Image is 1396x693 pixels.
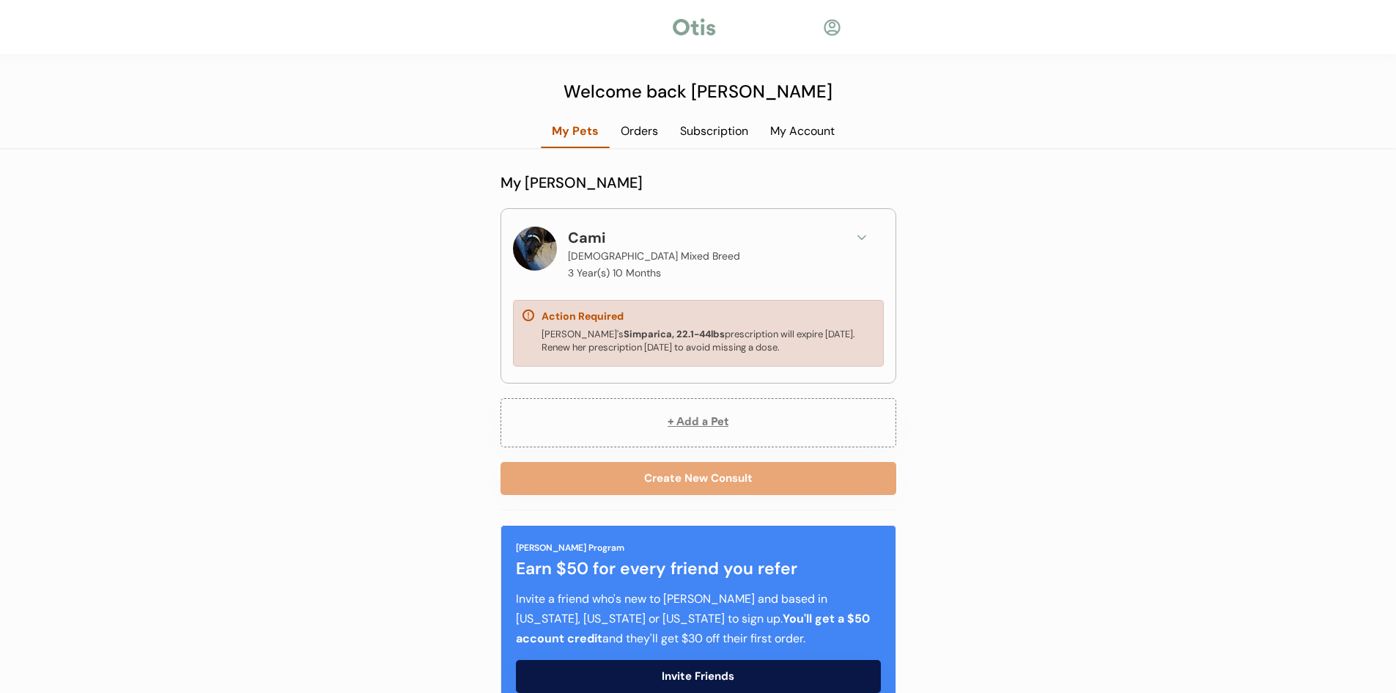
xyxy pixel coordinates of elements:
[501,462,896,495] button: Create New Consult
[501,172,896,194] div: My [PERSON_NAME]
[669,123,759,139] div: Subscription
[516,589,881,649] div: Invite a friend who's new to [PERSON_NAME] and based in [US_STATE], [US_STATE] or [US_STATE] to s...
[542,328,874,354] div: [PERSON_NAME]'s prescription will expire [DATE]. Renew her prescription [DATE] to avoid missing a...
[541,123,610,139] div: My Pets
[610,123,669,139] div: Orders
[516,660,881,693] button: Invite Friends
[542,309,624,324] div: Action Required
[568,268,661,278] p: 3 Year(s) 10 Months
[516,541,624,554] div: [PERSON_NAME] Program
[555,78,841,105] div: Welcome back [PERSON_NAME]
[568,249,740,264] div: [DEMOGRAPHIC_DATA] Mixed Breed
[516,556,881,582] div: Earn $50 for every friend you refer
[501,398,896,447] button: + Add a Pet
[624,328,725,340] strong: Simparica, 22.1-44lbs
[759,123,846,139] div: My Account
[568,227,623,249] div: Cami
